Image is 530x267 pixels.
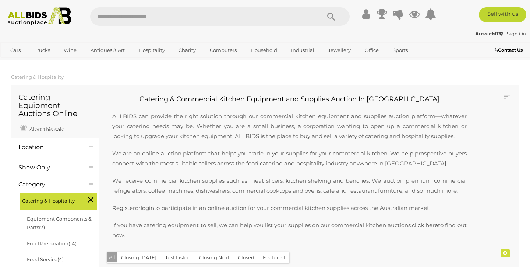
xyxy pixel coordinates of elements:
[11,74,64,80] a: Catering & Hospitality
[6,44,25,56] a: Cars
[22,195,77,205] span: Catering & Hospitality
[18,181,78,188] h4: Category
[18,93,92,117] h1: Catering Equipment Auctions Online
[30,44,55,56] a: Trucks
[105,148,474,168] p: We are an online auction platform that helps you trade in your supplies for your commercial kitch...
[412,222,438,229] a: click here
[57,256,64,262] span: (4)
[105,104,474,141] p: ALLBIDS can provide the right solution through our commercial kitchen equipment and supplies auct...
[195,252,234,263] button: Closing Next
[107,252,117,263] button: All
[59,44,81,56] a: Wine
[6,56,67,68] a: [GEOGRAPHIC_DATA]
[475,31,504,36] a: AussieMT
[112,204,135,211] a: Register
[174,44,201,56] a: Charity
[105,176,474,196] p: We receive commercial kitchen supplies such as meat slicers, kitchen shelving and benches. We auc...
[286,44,319,56] a: Industrial
[27,216,92,230] a: Equipment Components & Parts(7)
[27,240,77,246] a: Food Preparation(14)
[360,44,384,56] a: Office
[86,44,130,56] a: Antiques & Art
[68,240,77,246] span: (14)
[4,7,75,25] img: Allbids.com.au
[105,220,474,240] p: If you have catering equipment to sell, we can help you list your supplies on our commercial kitc...
[507,31,528,36] a: Sign Out
[134,44,170,56] a: Hospitality
[27,256,64,262] a: Food Service(4)
[501,249,510,257] div: 0
[246,44,282,56] a: Household
[117,252,161,263] button: Closing [DATE]
[388,44,413,56] a: Sports
[105,96,474,103] h2: Catering & Commercial Kitchen Equipment and Supplies Auction In [GEOGRAPHIC_DATA]
[479,7,526,22] a: Sell with us
[323,44,356,56] a: Jewellery
[495,46,524,54] a: Contact Us
[205,44,241,56] a: Computers
[18,164,78,171] h4: Show Only
[504,31,506,36] span: |
[141,204,154,211] a: login
[160,252,195,263] button: Just Listed
[28,126,64,133] span: Alert this sale
[495,47,523,53] b: Contact Us
[105,203,474,213] p: or to participate in an online auction for your commercial kitchen supplies across the Australian...
[18,144,78,151] h4: Location
[39,224,45,230] span: (7)
[313,7,350,26] button: Search
[234,252,259,263] button: Closed
[258,252,289,263] button: Featured
[18,123,66,134] a: Alert this sale
[475,31,503,36] strong: AussieMT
